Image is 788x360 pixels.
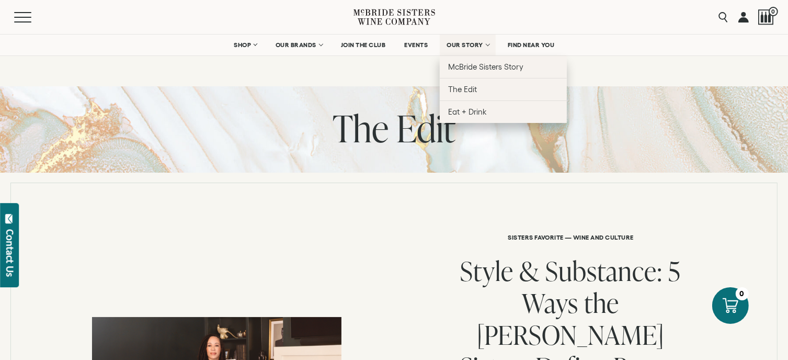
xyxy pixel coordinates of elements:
a: EVENTS [397,35,435,55]
a: The Edit [440,78,567,100]
span: The Edit [448,85,477,94]
li: WINE AND CULTURE [572,234,634,241]
span: Edit [396,103,455,153]
span: & [520,253,540,289]
span: 5 [669,253,681,289]
span: the [585,285,620,321]
span: SHOP [234,41,252,49]
span: Ways [522,285,579,321]
a: McBride Sisters Story [440,55,567,78]
span: [PERSON_NAME] [477,317,665,353]
div: Contact Us [5,229,15,277]
span: 0 [769,7,778,16]
span: OUR BRANDS [276,41,316,49]
span: The [333,103,389,153]
span: Eat + Drink [448,107,487,116]
span: FIND NEAR YOU [508,41,555,49]
span: McBride Sisters Story [448,62,523,71]
span: OUR STORY [447,41,483,49]
a: OUR STORY [440,35,496,55]
span: Substance: [546,253,663,289]
a: FIND NEAR YOU [501,35,562,55]
span: JOIN THE CLUB [341,41,386,49]
div: 0 [736,287,749,300]
li: SISTERS FAVORITE — [508,234,572,241]
a: JOIN THE CLUB [334,35,393,55]
a: SHOP [227,35,264,55]
a: OUR BRANDS [269,35,329,55]
span: Style [461,253,514,289]
button: Mobile Menu Trigger [14,12,52,22]
a: Eat + Drink [440,100,567,123]
span: EVENTS [404,41,428,49]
